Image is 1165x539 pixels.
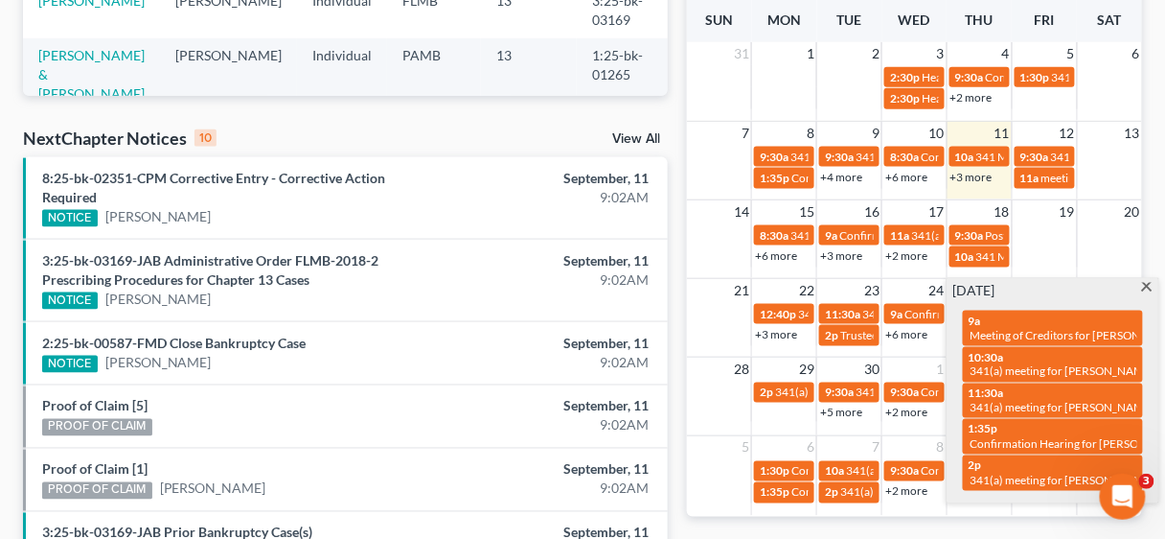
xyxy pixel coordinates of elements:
[890,70,920,84] span: 2:30p
[1020,171,1039,185] span: 11a
[1123,200,1142,223] span: 20
[1035,12,1055,28] span: Fri
[955,228,984,243] span: 9:30a
[971,364,1155,379] span: 341(a) meeting for [PERSON_NAME]
[775,386,960,400] span: 341(a) meeting for [PERSON_NAME]
[825,485,838,500] span: 2p
[885,406,927,420] a: +2 more
[740,122,751,145] span: 7
[797,279,816,302] span: 22
[950,170,993,184] a: +3 more
[825,228,837,243] span: 9a
[23,127,217,150] div: NextChapter Notices
[459,270,649,290] div: 9:02AM
[791,171,1112,185] span: Confirmation Hearing for [PERSON_NAME] & [PERSON_NAME]
[840,328,1028,342] span: Trustee's Objection [PERSON_NAME]
[760,228,788,243] span: 8:30a
[820,170,862,184] a: +4 more
[870,42,881,65] span: 2
[935,42,947,65] span: 3
[790,228,1084,243] span: 341(a) meeting for [PERSON_NAME] [PERSON_NAME], Jr.
[38,47,145,102] a: [PERSON_NAME] & [PERSON_NAME]
[459,480,649,499] div: 9:02AM
[966,12,994,28] span: Thu
[1123,122,1142,145] span: 13
[837,12,862,28] span: Tue
[825,464,844,479] span: 10a
[732,42,751,65] span: 31
[1020,150,1049,164] span: 9:30a
[42,210,98,227] div: NOTICE
[387,38,481,112] td: PAMB
[955,150,974,164] span: 10a
[969,314,981,328] span: 9a
[732,200,751,223] span: 14
[885,327,927,341] a: +6 more
[921,150,1123,164] span: Confirmation Hearing [PERSON_NAME]
[805,42,816,65] span: 1
[755,327,797,341] a: +3 more
[890,464,919,479] span: 9:30a
[839,228,1075,243] span: Confirmation Hearing for [PERSON_NAME], III
[705,12,733,28] span: Sun
[899,12,930,28] span: Wed
[921,386,1138,400] span: Confirmation hearing for [PERSON_NAME]
[42,419,152,436] div: PROOF OF CLAIM
[825,386,854,400] span: 9:30a
[740,436,751,459] span: 5
[42,461,148,478] a: Proof of Claim [1]
[1065,42,1077,65] span: 5
[840,485,1025,500] span: 341(a) meeting for [PERSON_NAME]
[42,252,378,288] a: 3:25-bk-03169-JAB Administrative Order FLMB-2018-2 Prescribing Procedures for Chapter 13 Cases
[890,91,920,105] span: 2:30p
[890,228,909,243] span: 11a
[160,480,266,499] a: [PERSON_NAME]
[160,38,297,112] td: [PERSON_NAME]
[846,464,1031,479] span: 341(a) meeting for [PERSON_NAME]
[798,307,1043,321] span: 341(a) meeting of creditors for [PERSON_NAME]
[885,484,927,499] a: +2 more
[870,122,881,145] span: 9
[1131,42,1142,65] span: 6
[1098,12,1122,28] span: Sat
[825,150,854,164] span: 9:30a
[459,188,649,207] div: 9:02AM
[42,293,98,310] div: NOTICE
[862,279,881,302] span: 23
[760,464,789,479] span: 1:30p
[760,386,773,400] span: 2p
[856,150,1148,164] span: 341 Hearing for [PERSON_NAME], [GEOGRAPHIC_DATA]
[953,281,995,300] span: [DATE]
[1058,122,1077,145] span: 12
[732,279,751,302] span: 21
[42,356,98,373] div: NOTICE
[935,358,947,381] span: 1
[927,200,947,223] span: 17
[459,397,649,416] div: September, 11
[105,207,212,226] a: [PERSON_NAME]
[459,334,649,353] div: September, 11
[797,358,816,381] span: 29
[969,422,998,436] span: 1:35p
[969,387,1004,401] span: 11:30a
[969,458,982,473] span: 2p
[885,248,927,263] a: +2 more
[890,386,919,400] span: 9:30a
[1020,70,1050,84] span: 1:30p
[1139,474,1154,489] span: 3
[760,171,789,185] span: 1:35p
[890,307,902,321] span: 9a
[1100,474,1146,520] iframe: Intercom live chat
[459,416,649,435] div: 9:02AM
[927,122,947,145] span: 10
[955,70,984,84] span: 9:30a
[971,401,1155,415] span: 341(a) meeting for [PERSON_NAME]
[955,249,974,264] span: 10a
[732,358,751,381] span: 28
[459,251,649,270] div: September, 11
[993,200,1012,223] span: 18
[481,38,577,112] td: 13
[42,398,148,414] a: Proof of Claim [5]
[1000,42,1012,65] span: 4
[825,307,860,321] span: 11:30a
